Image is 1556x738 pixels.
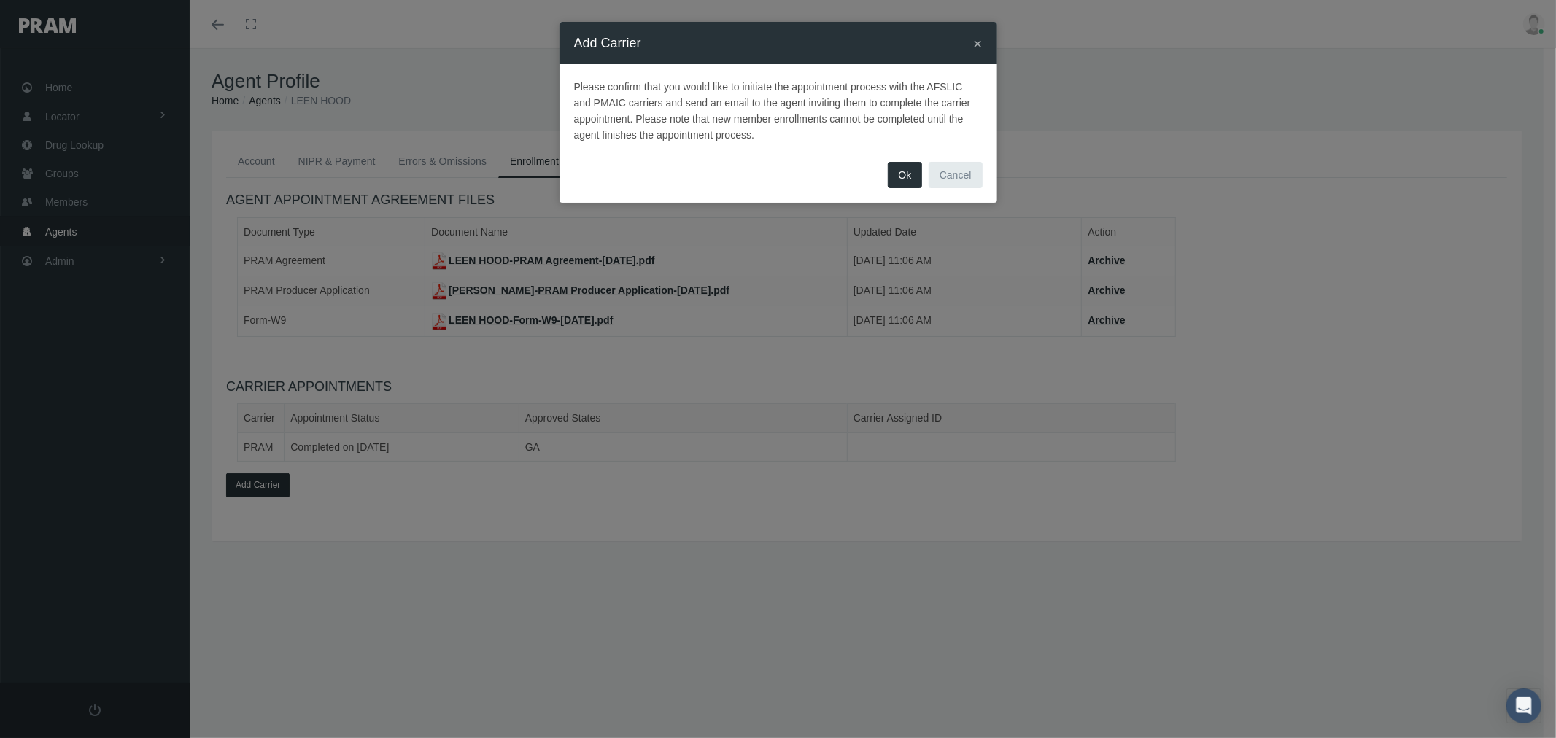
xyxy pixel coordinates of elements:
[888,162,923,188] button: Ok
[973,36,982,51] button: Close
[973,35,982,52] span: ×
[574,33,641,53] h4: Add Carrier
[560,64,997,158] div: Please confirm that you would like to initiate the appointment process with the AFSLIC and PMAIC ...
[929,162,983,188] button: Cancel
[1506,688,1541,723] div: Open Intercom Messenger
